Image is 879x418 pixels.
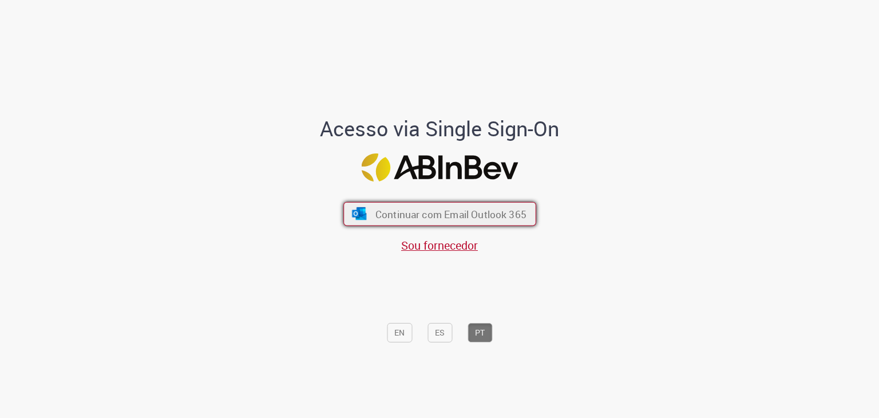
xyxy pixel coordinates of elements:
[387,323,412,342] button: EN
[351,207,367,220] img: ícone Azure/Microsoft 360
[361,153,518,182] img: Logo ABInBev
[401,238,478,253] a: Sou fornecedor
[281,117,599,140] h1: Acesso via Single Sign-On
[343,202,536,226] button: ícone Azure/Microsoft 360 Continuar com Email Outlook 365
[468,323,492,342] button: PT
[427,323,452,342] button: ES
[375,207,526,220] span: Continuar com Email Outlook 365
